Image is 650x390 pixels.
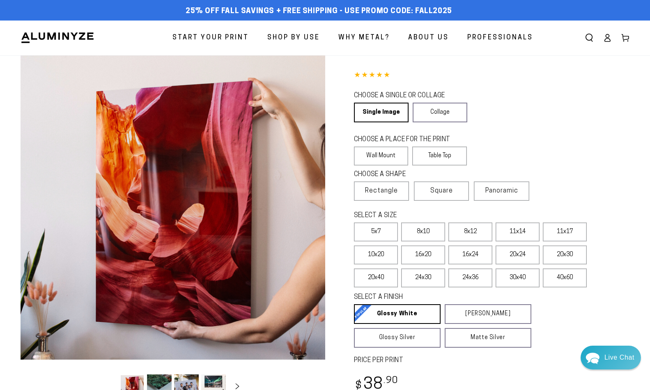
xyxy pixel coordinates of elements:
[354,147,409,165] label: Wall Mount
[543,223,587,241] label: 11x17
[354,356,630,365] label: PRICE PER PRINT
[543,245,587,264] label: 20x30
[172,32,249,44] span: Start Your Print
[412,147,467,165] label: Table Top
[580,29,598,47] summary: Search our site
[413,103,467,122] a: Collage
[354,170,461,179] legend: CHOOSE A SHAPE
[401,223,445,241] label: 8x10
[430,186,453,196] span: Square
[461,27,539,49] a: Professionals
[448,223,492,241] label: 8x12
[354,135,459,145] legend: CHOOSE A PLACE FOR THE PRINT
[408,32,449,44] span: About Us
[485,188,518,194] span: Panoramic
[354,328,441,348] a: Glossy Silver
[354,304,441,324] a: Glossy White
[384,376,398,385] sup: .90
[496,245,540,264] label: 20x24
[467,32,533,44] span: Professionals
[332,27,396,49] a: Why Metal?
[354,268,398,287] label: 20x40
[496,268,540,287] label: 30x40
[261,27,326,49] a: Shop By Use
[401,268,445,287] label: 24x30
[448,268,492,287] label: 24x36
[496,223,540,241] label: 11x14
[365,186,398,196] span: Rectangle
[354,223,398,241] label: 5x7
[581,346,641,369] div: Chat widget toggle
[543,268,587,287] label: 40x60
[338,32,390,44] span: Why Metal?
[354,245,398,264] label: 10x20
[354,70,630,82] div: 4.85 out of 5.0 stars
[604,346,634,369] div: Contact Us Directly
[267,32,320,44] span: Shop By Use
[401,245,445,264] label: 16x20
[448,245,492,264] label: 16x24
[354,103,409,122] a: Single Image
[402,27,455,49] a: About Us
[354,293,512,302] legend: SELECT A FINISH
[354,91,460,101] legend: CHOOSE A SINGLE OR COLLAGE
[354,211,516,220] legend: SELECT A SIZE
[445,328,531,348] a: Matte Silver
[186,7,452,16] span: 25% off FALL Savings + Free Shipping - Use Promo Code: FALL2025
[21,32,94,44] img: Aluminyze
[445,304,531,324] a: [PERSON_NAME]
[166,27,255,49] a: Start Your Print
